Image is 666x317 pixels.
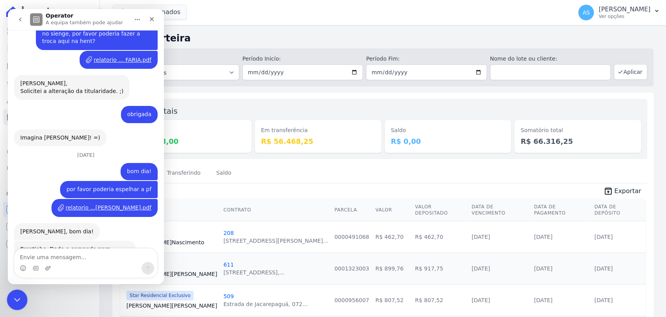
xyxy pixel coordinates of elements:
iframe: Intercom live chat [8,9,164,284]
div: relatorio ...[PERSON_NAME].pdf [58,195,144,203]
div: Adriane diz… [6,120,150,144]
label: Período Inicío: [242,55,363,63]
dd: R$ 56.468,25 [261,136,375,147]
div: Imagina [PERSON_NAME]! =) [12,125,92,133]
div: relatorio ... FARIA.pdf [72,42,150,60]
a: Clientes [3,92,96,108]
a: Transferências [3,127,96,142]
td: R$ 462,70 [372,221,412,253]
th: Data de Vencimento [469,199,531,221]
div: Prontinho. Dado o comando para espelhamento. ; ) [6,232,128,256]
button: 14 selecionados [112,5,187,20]
iframe: Intercom live chat [7,290,28,310]
button: Carregar anexo [37,256,43,262]
div: relatorio ... FARIA.pdf [86,47,144,55]
a: [DATE] [472,265,490,272]
th: Data de Pagamento [531,199,591,221]
a: [DATE] [534,265,552,272]
th: Valor [372,199,412,221]
p: A equipa também pode ajudar [38,10,115,18]
button: Aplicar [614,64,647,80]
th: Parcela [331,199,372,221]
span: Exportar [614,186,641,196]
a: 509 [224,293,234,299]
a: [PERSON_NAME][PERSON_NAME] [126,302,217,310]
dt: Saldo [391,126,505,134]
a: relatorio ...[PERSON_NAME].pdf [50,195,144,203]
div: Fechar [137,3,151,17]
td: R$ 899,76 [372,253,412,284]
div: [STREET_ADDRESS],... [224,269,285,276]
div: Adriane diz… [6,232,150,263]
a: Transferindo [165,163,202,184]
a: relatorio ... FARIA.pdf [78,47,144,55]
div: [PERSON_NAME], bom dia! [12,219,86,227]
div: Andreza diz… [6,9,150,42]
dd: R$ 9.848,00 [131,136,245,147]
button: AS [PERSON_NAME] Ver opções [572,2,666,23]
div: por favor poderia espelhar a pf [59,177,144,184]
div: Andreza diz… [6,154,150,172]
div: [DATE] [6,143,150,154]
label: Nome do lote ou cliente: [490,55,611,63]
button: Seletor de Gif [25,256,31,262]
div: bom dia! [119,159,144,167]
a: 0000956007 [334,297,369,303]
label: Período Fim: [366,55,487,63]
textarea: Envie uma mensagem... [7,240,149,253]
a: [DATE] [594,234,613,240]
a: Negativação [3,161,96,177]
div: Andreza diz… [6,172,150,190]
a: [DATE] [594,297,613,303]
dd: R$ 66.316,25 [520,136,635,147]
a: 208 [224,230,234,236]
div: Plataformas [6,189,93,199]
button: Seletor de emoji [12,256,18,262]
a: Lotes [3,75,96,91]
a: [DATE] [472,297,490,303]
div: Prontinho. Dado o comando para espelhamento. ; ) [12,236,122,252]
a: Conta Hent [3,219,96,235]
a: [DATE] [594,265,613,272]
div: Andreza diz… [6,42,150,66]
a: unarchive Exportar [597,186,647,197]
div: [STREET_ADDRESS][PERSON_NAME]... [224,237,328,245]
a: 611 [224,261,234,268]
div: Imagina [PERSON_NAME]! =) [6,120,99,138]
div: bom dia! [113,154,150,171]
a: 0000491068 [334,234,369,240]
dt: Somatório total [520,126,635,134]
dt: Depositado [131,126,245,134]
div: [PERSON_NAME], bom dia! [6,214,92,231]
p: [PERSON_NAME] [599,5,650,13]
div: obrigada [119,102,144,109]
a: Parcelas [3,58,96,73]
th: Valor Depositado [412,199,469,221]
div: obrigada [113,97,150,114]
a: [PERSON_NAME][PERSON_NAME] [126,270,217,278]
th: Data de Depósito [591,199,646,221]
span: AS [583,10,590,15]
div: relatorio ...[PERSON_NAME].pdf [44,190,150,208]
div: [PERSON_NAME], [12,71,115,79]
dt: Em transferência [261,126,375,134]
td: R$ 462,70 [412,221,469,253]
button: Enviar mensagem… [134,253,146,265]
a: Visão Geral [3,23,96,39]
p: Ver opções [599,13,650,20]
div: Boa tarde! fiz uma cessão de direitos no sienge, por favor poderia fazer a troca aqui na hent? [34,13,144,36]
i: unarchive [603,186,613,196]
a: [PERSON_NAME]Nascimento [126,238,217,246]
a: [DATE] [534,297,552,303]
th: Cliente [120,199,220,221]
div: Estrada de Jacarepaguá, 072... [224,300,308,308]
div: Adriane diz… [6,214,150,232]
div: por favor poderia espelhar a pf [52,172,150,189]
a: [DATE] [534,234,552,240]
a: Crédito [3,144,96,159]
h2: Minha Carteira [112,31,654,45]
a: Minha Carteira [3,109,96,125]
